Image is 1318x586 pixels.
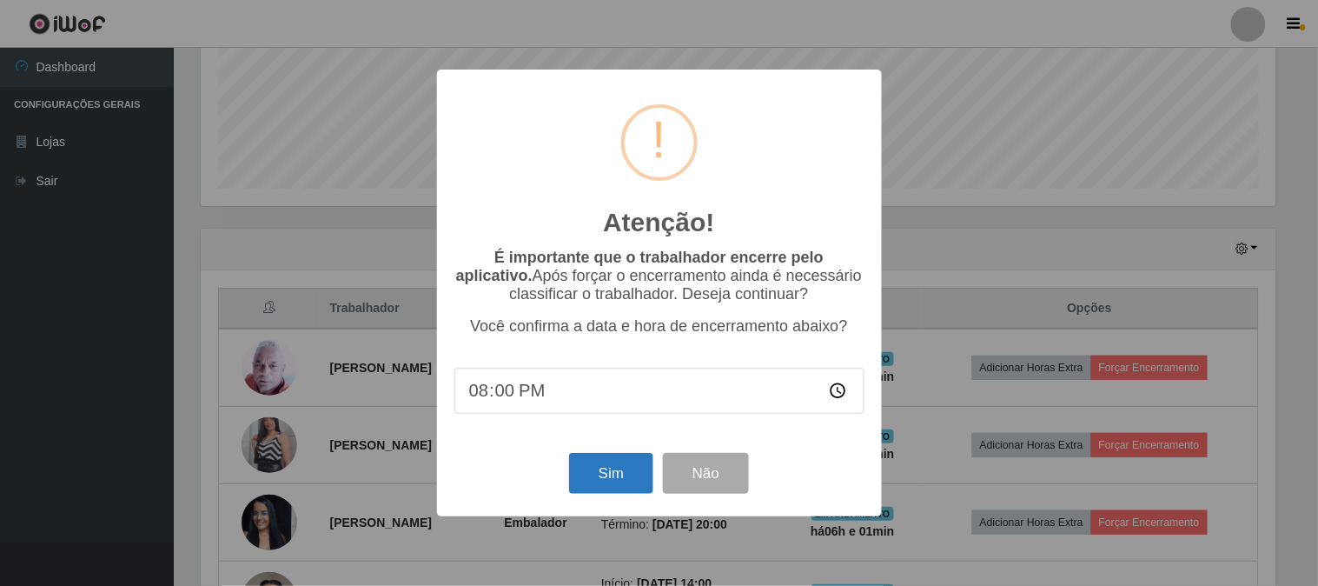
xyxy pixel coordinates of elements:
button: Sim [569,453,653,494]
button: Não [663,453,749,494]
h2: Atenção! [603,207,714,238]
p: Você confirma a data e hora de encerramento abaixo? [454,317,864,336]
p: Após forçar o encerramento ainda é necessário classificar o trabalhador. Deseja continuar? [454,249,864,303]
b: É importante que o trabalhador encerre pelo aplicativo. [456,249,824,284]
